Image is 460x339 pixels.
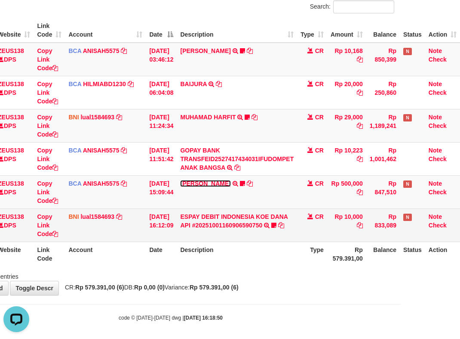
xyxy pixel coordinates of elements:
a: Note [429,47,442,54]
a: Copy ESPAY DEBIT INDONESIA KOE DANA API #20251001160906590750 to clipboard [278,222,284,229]
td: Rp 500,000 [327,175,366,208]
a: Copy lual1584693 to clipboard [116,114,122,121]
a: Copy Link Code [37,213,58,237]
th: Description: activate to sort column ascending [177,18,297,43]
td: Rp 1,189,241 [366,109,400,142]
strong: [DATE] 16:18:50 [184,315,223,321]
td: Rp 20,000 [327,76,366,109]
a: [PERSON_NAME] [180,47,230,54]
a: Copy Link Code [37,47,58,72]
td: Rp 250,860 [366,76,400,109]
td: Rp 850,399 [366,43,400,76]
span: CR [315,213,324,220]
a: Note [429,147,442,154]
td: Rp 10,000 [327,208,366,242]
span: BCA [68,147,81,154]
a: Copy ANISAH5575 to clipboard [121,180,127,187]
button: Open LiveChat chat widget [3,3,29,29]
small: code © [DATE]-[DATE] dwg | [119,315,223,321]
a: [PERSON_NAME] [180,180,230,187]
a: Copy Rp 20,000 to clipboard [357,89,363,96]
th: Balance [366,242,400,266]
a: MUHAMAD HARFIT [180,114,236,121]
span: BCA [68,81,81,87]
th: Date [146,242,177,266]
a: Copy ANISAH5575 to clipboard [121,47,127,54]
a: GOPAY BANK TRANSFEID2527417434031IFUDOMPET ANAK BANGSA [180,147,294,171]
a: Copy MUHAMAD HARFIT to clipboard [251,114,258,121]
td: [DATE] 03:46:12 [146,43,177,76]
span: BCA [68,180,81,187]
span: CR [315,147,324,154]
th: Type: activate to sort column ascending [297,18,327,43]
th: Amount: activate to sort column ascending [327,18,366,43]
strong: Rp 579.391,00 (6) [190,284,239,291]
span: Has Note [403,180,412,188]
span: Has Note [403,114,412,121]
a: Note [429,81,442,87]
a: Copy Link Code [37,180,58,204]
th: Status [400,242,425,266]
td: Rp 833,089 [366,208,400,242]
strong: Rp 0,00 (0) [134,284,165,291]
th: Description [177,242,297,266]
td: Rp 847,510 [366,175,400,208]
a: ANISAH5575 [83,180,120,187]
a: Copy Rp 10,000 to clipboard [357,222,363,229]
th: Date: activate to sort column descending [146,18,177,43]
a: Note [429,180,442,187]
a: Check [429,56,447,63]
a: Copy Rp 500,000 to clipboard [357,189,363,196]
td: [DATE] 11:51:42 [146,142,177,175]
a: Check [429,122,447,129]
a: Copy Link Code [37,81,58,105]
a: Copy GOPAY BANK TRANSFEID2527417434031IFUDOMPET ANAK BANGSA to clipboard [234,164,240,171]
span: BCA [68,47,81,54]
th: Type [297,242,327,266]
a: BAIJURA [180,81,207,87]
span: CR [315,81,324,87]
a: Check [429,89,447,96]
a: Check [429,222,447,229]
a: Note [429,213,442,220]
span: BNI [68,114,79,121]
td: Rp 1,001,462 [366,142,400,175]
span: BNI [68,213,79,220]
a: Check [429,189,447,196]
input: Search: [333,0,394,13]
a: lual1584693 [80,213,114,220]
td: Rp 10,223 [327,142,366,175]
td: [DATE] 11:24:34 [146,109,177,142]
a: Copy ANISAH5575 to clipboard [121,147,127,154]
a: Copy Rp 10,168 to clipboard [357,56,363,63]
span: CR [315,47,324,54]
th: Link Code: activate to sort column ascending [34,18,65,43]
a: Copy HILMIABD1230 to clipboard [128,81,134,87]
strong: Rp 579.391,00 (6) [75,284,124,291]
a: Copy lual1584693 to clipboard [116,213,122,220]
td: [DATE] 16:12:09 [146,208,177,242]
th: Rp 579.391,00 [327,242,366,266]
th: Link Code [34,242,65,266]
a: Copy Rp 29,000 to clipboard [357,122,363,129]
span: CR [315,180,324,187]
a: Copy BAIJURA to clipboard [216,81,222,87]
a: HILMIABD1230 [83,81,126,87]
a: Copy INA PAUJANAH to clipboard [247,47,253,54]
th: Balance [366,18,400,43]
a: ESPAY DEBIT INDONESIA KOE DANA API #20251001160906590750 [180,213,288,229]
span: Has Note [403,48,412,55]
span: CR [315,114,324,121]
a: Copy Rp 10,223 to clipboard [357,156,363,162]
a: Toggle Descr [10,281,59,295]
td: [DATE] 15:09:44 [146,175,177,208]
a: ANISAH5575 [83,147,120,154]
a: lual1584693 [80,114,114,121]
td: Rp 10,168 [327,43,366,76]
span: Has Note [403,214,412,221]
a: Copy Link Code [37,114,58,138]
a: Copy Link Code [37,147,58,171]
label: Search: [310,0,394,13]
td: [DATE] 06:04:08 [146,76,177,109]
td: Rp 29,000 [327,109,366,142]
